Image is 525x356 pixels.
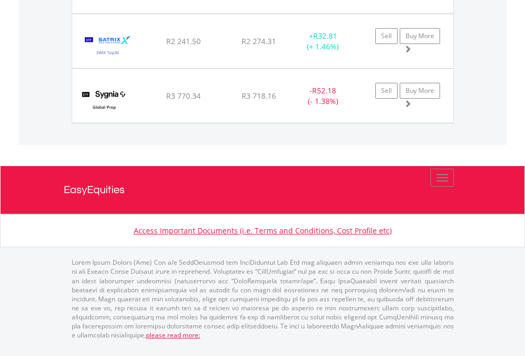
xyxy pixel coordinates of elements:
[375,83,398,99] a: Sell
[290,31,356,52] div: + (+ 1.46%)
[290,85,356,107] div: - (- 1.38%)
[64,166,462,214] a: EasyEquities
[146,331,200,340] a: please read more:
[72,258,454,340] p: Lorem Ipsum Dolors (Ame) Con a/e SeddOeiusmod tem InciDiduntut Lab Etd mag aliquaen admin veniamq...
[166,91,201,101] span: R3 770.34
[78,28,139,65] img: TFSA.STXSWX.png
[375,28,398,44] a: Sell
[242,36,276,46] span: R2 274.31
[313,31,337,41] span: R32.81
[400,83,440,99] a: Buy More
[134,225,392,236] a: Access Important Documents (i.e. Terms and Conditions, Cost Profile etc)
[400,28,440,44] a: Buy More
[312,85,336,95] span: R52.18
[78,82,131,120] img: TFSA.SYGP.png
[242,91,276,101] span: R3 718.16
[166,36,201,46] span: R2 241.50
